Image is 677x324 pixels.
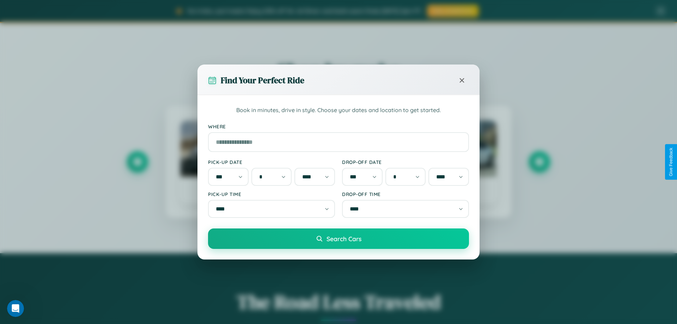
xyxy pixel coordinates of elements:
[327,235,361,243] span: Search Cars
[208,159,335,165] label: Pick-up Date
[221,74,304,86] h3: Find Your Perfect Ride
[342,159,469,165] label: Drop-off Date
[208,191,335,197] label: Pick-up Time
[208,123,469,129] label: Where
[208,106,469,115] p: Book in minutes, drive in style. Choose your dates and location to get started.
[208,228,469,249] button: Search Cars
[342,191,469,197] label: Drop-off Time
